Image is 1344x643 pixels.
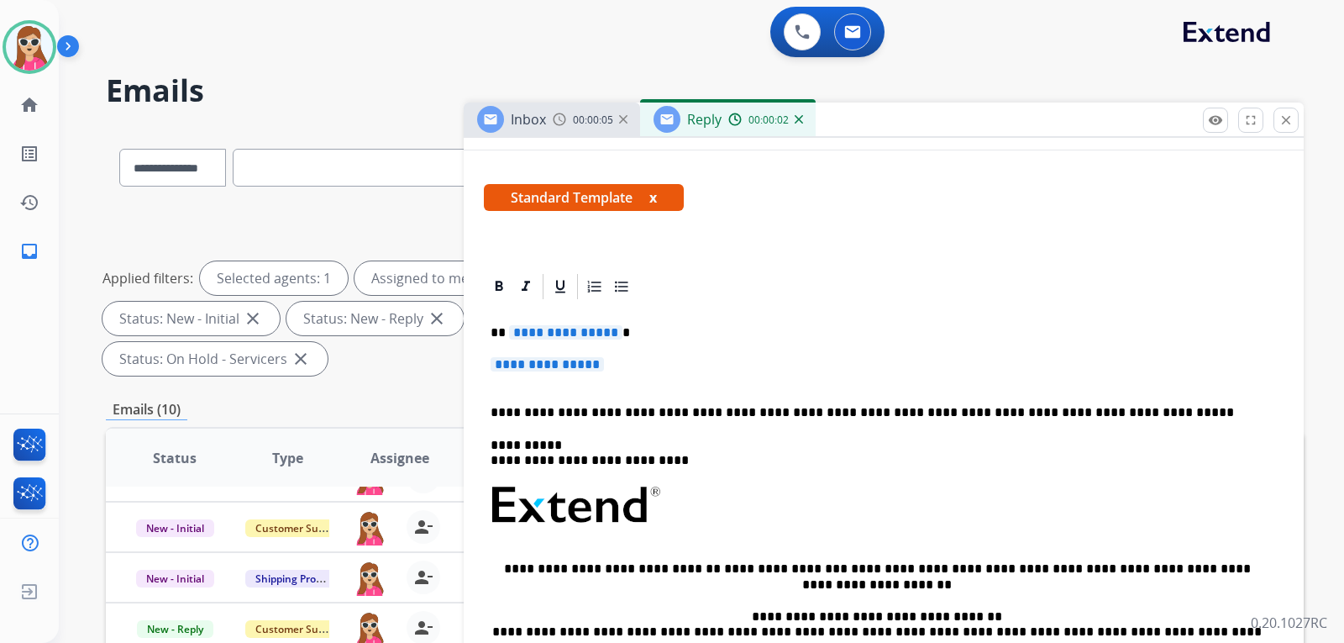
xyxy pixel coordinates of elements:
[370,448,429,468] span: Assignee
[413,567,433,588] mat-icon: person_remove
[153,448,197,468] span: Status
[245,519,354,537] span: Customer Support
[1251,613,1327,633] p: 0.20.1027RC
[353,561,386,596] img: agent-avatar
[19,144,39,164] mat-icon: list_alt
[102,302,280,335] div: Status: New - Initial
[102,268,193,288] p: Applied filters:
[413,618,433,638] mat-icon: person_remove
[6,24,53,71] img: avatar
[19,241,39,261] mat-icon: inbox
[200,261,348,295] div: Selected agents: 1
[1243,113,1258,128] mat-icon: fullscreen
[291,349,311,369] mat-icon: close
[511,110,546,129] span: Inbox
[748,113,789,127] span: 00:00:02
[1278,113,1294,128] mat-icon: close
[136,519,214,537] span: New - Initial
[137,620,213,638] span: New - Reply
[245,620,354,638] span: Customer Support
[354,261,486,295] div: Assigned to me
[106,399,187,420] p: Emails (10)
[286,302,464,335] div: Status: New - Reply
[245,570,360,588] span: Shipping Protection
[484,184,684,211] span: Standard Template
[272,448,303,468] span: Type
[687,110,722,129] span: Reply
[353,510,386,545] img: agent-avatar
[102,342,328,376] div: Status: On Hold - Servicers
[427,308,447,329] mat-icon: close
[486,274,512,299] div: Bold
[19,192,39,213] mat-icon: history
[243,308,263,329] mat-icon: close
[513,274,538,299] div: Italic
[106,74,1304,108] h2: Emails
[548,274,573,299] div: Underline
[19,95,39,115] mat-icon: home
[573,113,613,127] span: 00:00:05
[1208,113,1223,128] mat-icon: remove_red_eye
[649,187,657,208] button: x
[136,570,214,588] span: New - Initial
[413,517,433,537] mat-icon: person_remove
[609,274,634,299] div: Bullet List
[582,274,607,299] div: Ordered List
